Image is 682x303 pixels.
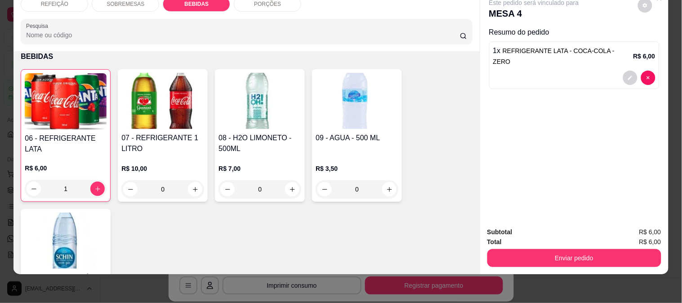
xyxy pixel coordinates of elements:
[220,182,235,196] button: decrease-product-quantity
[121,133,204,154] h4: 07 - REFRIGERANTE 1 LITRO
[218,133,301,154] h4: 08 - H2O LIMONETO - 500ML
[489,27,660,38] p: Resumo do pedido
[487,228,513,236] strong: Subtotal
[24,213,107,269] img: product-image
[489,7,579,20] p: MESA 4
[633,52,655,61] p: R$ 6,00
[487,238,502,245] strong: Total
[639,227,661,237] span: R$ 6,00
[285,182,299,196] button: increase-product-quantity
[25,164,107,173] p: R$ 6,00
[487,249,661,267] button: Enviar pedido
[493,47,615,65] span: REFRIGERANTE LATA - COCA-COLA - ZERO
[121,164,204,173] p: R$ 10,00
[493,45,633,67] p: 1 x
[623,71,637,85] button: decrease-product-quantity
[254,0,281,8] p: PORÇÕES
[316,133,398,143] h4: 09 - AGUA - 500 ML
[41,0,68,8] p: REFEIÇÃO
[317,182,332,196] button: decrease-product-quantity
[107,0,144,8] p: SOBREMESAS
[641,71,655,85] button: decrease-product-quantity
[24,272,107,283] h4: 10 - AGUA COM GÁS
[25,133,107,155] h4: 06 - REFRIGERANTE LATA
[21,51,472,62] p: BEBIDAS
[218,73,301,129] img: product-image
[26,31,460,40] input: Pesquisa
[121,73,204,129] img: product-image
[639,237,661,247] span: R$ 6,00
[316,73,398,129] img: product-image
[382,182,397,196] button: increase-product-quantity
[218,164,301,173] p: R$ 7,00
[25,73,107,129] img: product-image
[316,164,398,173] p: R$ 3,50
[184,0,209,8] p: BEBIDAS
[26,22,51,30] label: Pesquisa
